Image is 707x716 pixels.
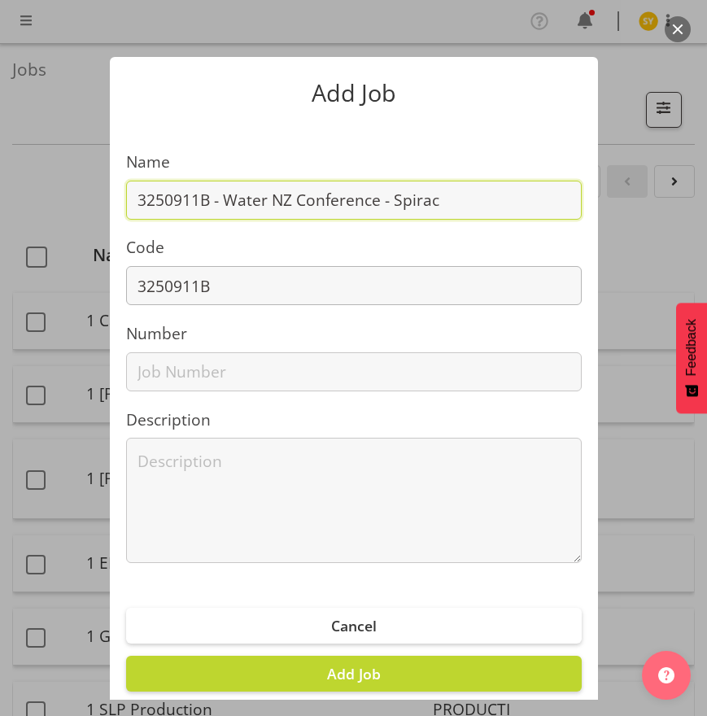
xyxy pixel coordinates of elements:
button: Add Job [126,656,582,692]
p: Add Job [126,81,582,105]
input: Job Name [126,181,582,220]
label: Description [126,408,582,432]
label: Code [126,236,582,260]
span: Feedback [684,319,699,376]
input: Job Code [126,266,582,305]
label: Name [126,151,582,174]
label: Number [126,322,582,346]
input: Job Number [126,352,582,391]
img: help-xxl-2.png [658,667,674,683]
button: Cancel [126,608,582,644]
span: Cancel [331,616,377,635]
span: Add Job [327,664,381,683]
button: Feedback - Show survey [676,303,707,413]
